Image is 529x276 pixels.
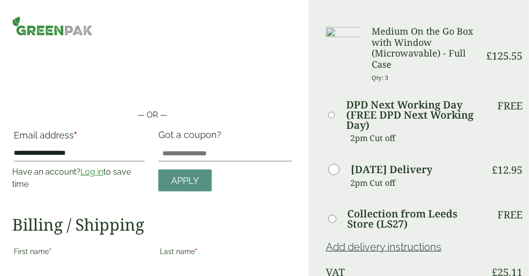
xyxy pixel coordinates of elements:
p: Free [497,209,522,221]
label: DPD Next Working Day (FREE DPD Next Working Day) [346,100,479,130]
span: £ [486,49,492,63]
label: Collection from Leeds Store (LS27) [348,209,479,229]
iframe: Secure payment button frame [12,76,292,97]
label: Got a coupon? [158,129,226,145]
p: 2pm Cut off [350,175,479,190]
p: — OR — [12,109,292,121]
a: Add delivery instructions [326,241,441,253]
p: Have an account? to save time [12,166,146,190]
abbr: required [49,247,51,256]
label: First name [14,244,145,262]
label: [DATE] Delivery [351,164,432,175]
a: Apply [158,170,212,191]
bdi: 12.95 [492,163,522,177]
a: Log in [80,167,103,177]
p: 2pm Cut off [350,130,479,146]
abbr: required [195,247,198,256]
img: GreenPak Supplies [12,16,93,36]
abbr: required [74,130,77,141]
p: Free [497,100,522,112]
span: £ [492,163,497,177]
span: Apply [171,175,199,186]
h3: Medium On the Go Box with Window (Microwavable) - Full Case [372,26,479,70]
small: Qty: 3 [372,74,388,81]
label: Last name [160,244,291,262]
label: Email address [14,131,145,145]
bdi: 125.55 [486,49,522,63]
h2: Billing / Shipping [12,215,292,234]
